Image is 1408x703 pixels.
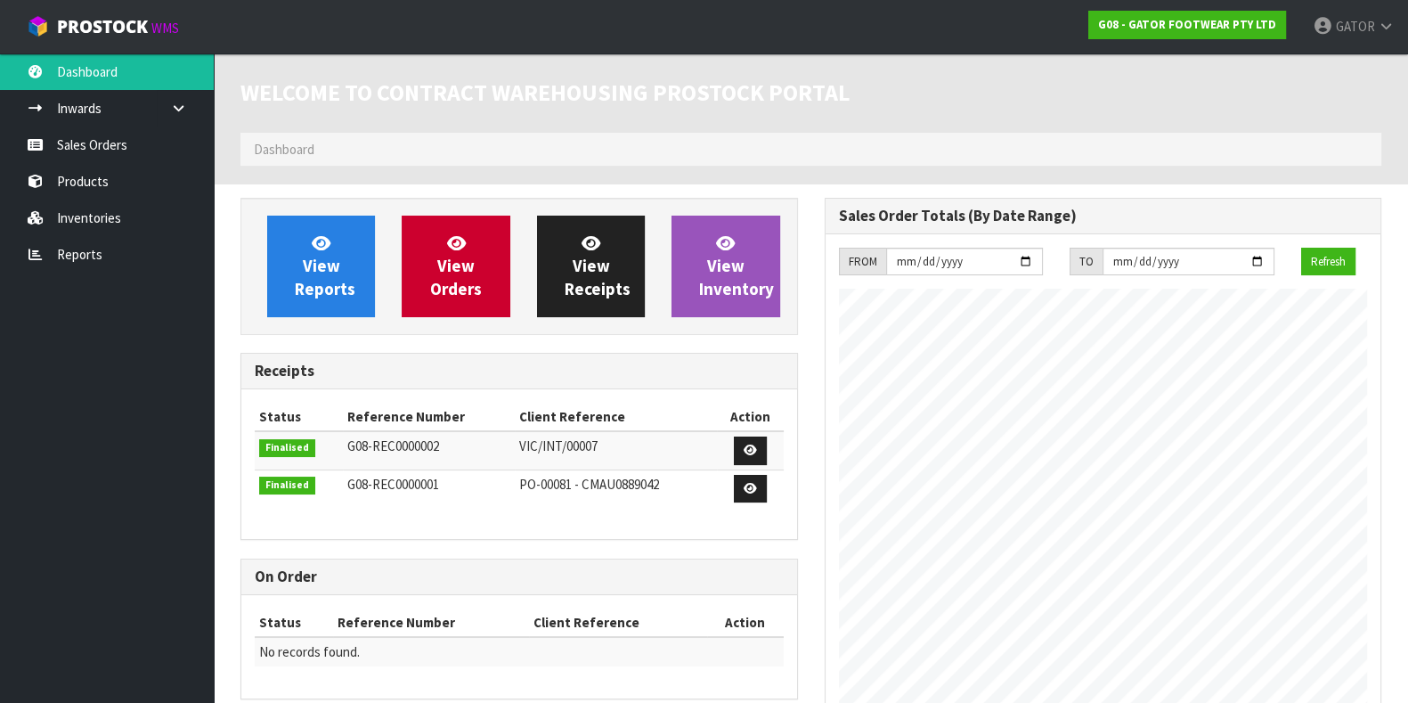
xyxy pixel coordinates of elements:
[671,216,779,317] a: ViewInventory
[699,233,774,299] span: View Inventory
[519,476,659,493] span: PO-00081 - CMAU0889042
[529,609,707,637] th: Client Reference
[255,403,343,431] th: Status
[1336,18,1375,35] span: GATOR
[519,437,598,454] span: VIC/INT/00007
[515,403,717,431] th: Client Reference
[402,216,509,317] a: ViewOrders
[333,609,529,637] th: Reference Number
[255,363,784,380] h3: Receipts
[537,216,645,317] a: ViewReceipts
[707,609,783,637] th: Action
[255,637,784,666] td: No records found.
[839,248,886,276] div: FROM
[27,15,49,37] img: cube-alt.png
[565,233,631,299] span: View Receipts
[259,439,315,457] span: Finalised
[254,141,314,158] span: Dashboard
[259,477,315,495] span: Finalised
[57,15,148,38] span: ProStock
[267,216,375,317] a: ViewReports
[343,403,515,431] th: Reference Number
[295,233,355,299] span: View Reports
[255,568,784,585] h3: On Order
[347,437,439,454] span: G08-REC0000002
[151,20,179,37] small: WMS
[1098,17,1276,32] strong: G08 - GATOR FOOTWEAR PTY LTD
[1070,248,1103,276] div: TO
[240,78,850,107] span: Welcome to Contract Warehousing ProStock Portal
[255,609,333,637] th: Status
[717,403,784,431] th: Action
[347,476,439,493] span: G08-REC0000001
[839,208,1368,225] h3: Sales Order Totals (By Date Range)
[430,233,482,299] span: View Orders
[1301,248,1355,276] button: Refresh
